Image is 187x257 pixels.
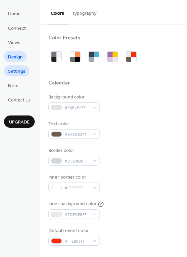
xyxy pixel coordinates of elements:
[8,82,18,89] span: Form
[4,65,29,76] a: Settings
[48,80,70,87] div: Calendar
[64,158,89,165] span: #D5D8D8FF
[64,185,89,192] span: #FFFFFFFF
[48,147,99,154] div: Border color
[8,54,23,61] span: Design
[48,94,99,101] div: Background color
[48,120,99,127] div: Text color
[64,211,89,218] span: #EDECEBFF
[4,94,35,105] a: Contact Us
[8,11,21,18] span: Home
[8,97,31,104] span: Contact Us
[64,131,89,138] span: #6A5D53FF
[48,174,99,181] div: Inner border color
[4,115,35,128] button: Upgrade
[48,227,99,234] div: Default event color
[4,80,22,91] a: Form
[4,8,25,19] a: Home
[48,35,80,42] div: Color Presets
[8,39,20,46] span: Views
[4,22,30,33] a: Connect
[8,25,26,32] span: Connect
[64,104,89,111] span: #E6E4E2FF
[64,238,89,245] span: #FF2B06FF
[9,119,30,126] span: Upgrade
[8,68,25,75] span: Settings
[48,201,97,208] div: Inner background color
[4,51,27,62] a: Design
[4,37,24,48] a: Views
